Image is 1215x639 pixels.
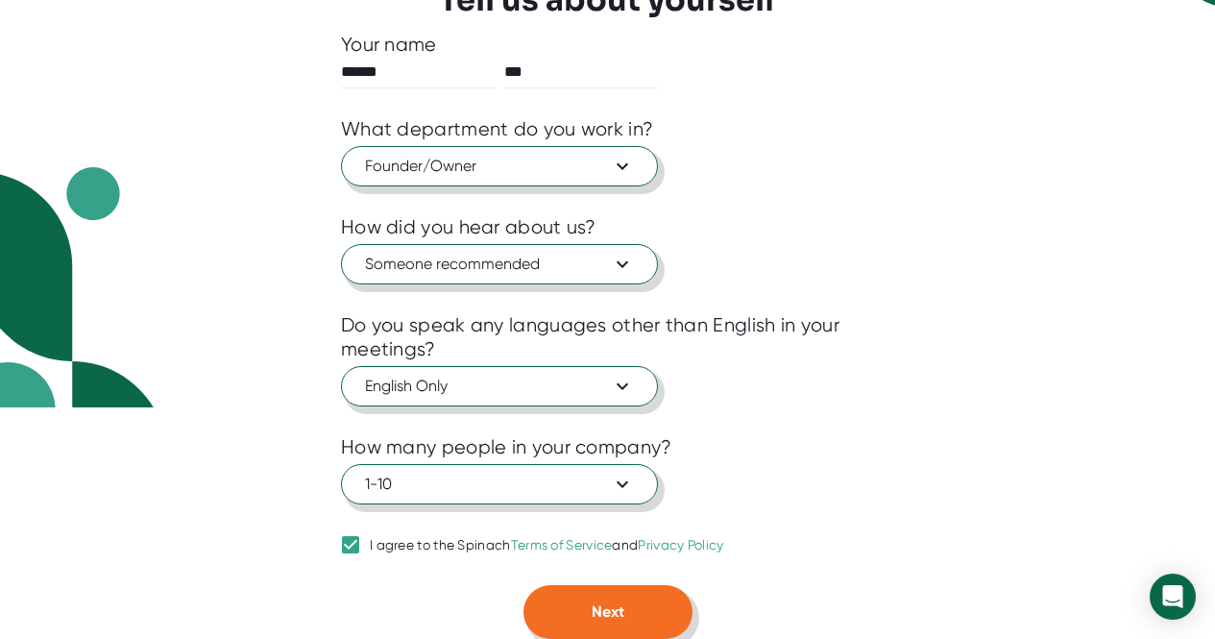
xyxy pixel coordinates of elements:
div: Open Intercom Messenger [1150,574,1196,620]
a: Privacy Policy [638,537,723,553]
div: What department do you work in? [341,117,653,141]
span: English Only [365,375,634,398]
button: Someone recommended [341,244,658,284]
button: English Only [341,366,658,406]
a: Terms of Service [511,537,613,553]
div: How many people in your company? [341,435,672,459]
span: 1-10 [365,473,634,496]
div: Your name [341,33,874,57]
button: Founder/Owner [341,146,658,186]
button: 1-10 [341,464,658,504]
span: Next [592,602,624,621]
span: Founder/Owner [365,155,634,178]
div: I agree to the Spinach and [370,537,724,554]
div: Do you speak any languages other than English in your meetings? [341,313,874,361]
span: Someone recommended [365,253,634,276]
button: Next [523,585,693,639]
div: How did you hear about us? [341,215,596,239]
